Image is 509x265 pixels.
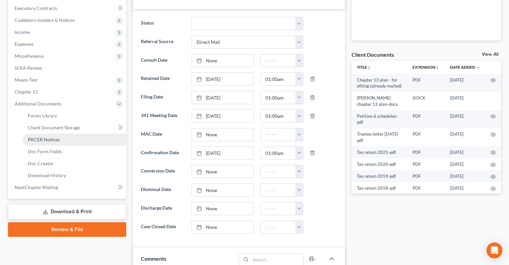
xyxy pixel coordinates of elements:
[435,66,439,70] i: unfold_more
[261,147,296,160] input: -- : --
[251,254,303,265] input: Search...
[352,74,407,92] td: Chapter 13 plan - for efiling (already mailed)
[192,54,254,67] a: None
[192,184,254,196] a: None
[261,54,296,67] input: -- : --
[23,110,126,122] a: Forms Library
[407,158,445,170] td: PDF
[261,184,296,196] input: -- : --
[192,73,254,85] a: [DATE]
[407,92,445,110] td: DOCX
[352,170,407,182] td: Tax return 2019-pdf
[28,161,54,166] span: Doc Creator
[9,62,126,74] a: SOFA Review
[138,35,188,49] label: Referral Source
[482,52,498,57] a: View All
[192,110,254,122] a: [DATE]
[28,149,62,154] span: Doc Form Fields
[407,74,445,92] td: PDF
[138,221,188,234] label: Case Closed Date
[445,146,485,158] td: [DATE]
[450,65,480,70] a: Date Added expand_more
[141,255,166,262] span: Comments
[15,101,61,106] span: Additional Documents
[138,54,188,67] label: Consult Date
[15,53,44,59] span: Miscellaneous
[138,17,188,30] label: Status
[28,137,60,142] span: PACER Notices
[352,158,407,170] td: Tax return 2020-pdf
[9,181,126,193] a: NextChapter Mailing
[28,113,57,118] span: Forms Library
[413,65,439,70] a: Extensionunfold_more
[486,242,502,258] div: Open Intercom Messenger
[261,110,296,122] input: -- : --
[15,29,30,35] span: Income
[138,109,188,123] label: 341 Meeting Date
[192,165,254,178] a: None
[367,66,371,70] i: unfold_more
[352,128,407,147] td: Trustee letter [DATE]-pdf
[407,182,445,194] td: PDF
[15,65,42,71] span: SOFA Review
[261,165,296,178] input: -- : --
[192,147,254,160] a: [DATE]
[445,110,485,128] td: [DATE]
[23,158,126,169] a: Doc Creator
[192,202,254,215] a: None
[138,183,188,197] label: Dismissal Date
[192,91,254,104] a: [DATE]
[407,170,445,182] td: PDF
[15,184,58,190] span: NextChapter Mailing
[138,147,188,160] label: Confirmation Date
[138,128,188,141] label: MAC Date
[138,91,188,104] label: Filing Date
[407,128,445,147] td: PDF
[8,222,126,237] a: Review & File
[476,66,480,70] i: expand_more
[138,72,188,86] label: Retained Date
[8,204,126,220] a: Download & Print
[28,125,80,130] span: Client Document Storage
[15,89,38,95] span: Chapter 13
[357,65,371,70] a: Titleunfold_more
[15,77,37,83] span: Means Test
[138,202,188,215] label: Discharge Date
[261,221,296,233] input: -- : --
[138,165,188,178] label: Conversion Date
[15,41,33,47] span: Expenses
[15,5,57,11] span: Executory Contracts
[352,51,394,58] div: Client Documents
[9,2,126,14] a: Executory Contracts
[192,221,254,233] a: None
[261,128,296,141] input: -- : --
[407,146,445,158] td: PDF
[23,169,126,181] a: Download History
[23,134,126,146] a: PACER Notices
[445,170,485,182] td: [DATE]
[23,146,126,158] a: Doc Form Fields
[261,202,296,215] input: -- : --
[445,74,485,92] td: [DATE]
[15,17,75,23] span: Codebtors Insiders & Notices
[352,182,407,194] td: Tax return 2018-pdf
[445,92,485,110] td: [DATE]
[352,110,407,128] td: Petition & schedules-pdf
[445,128,485,147] td: [DATE]
[192,128,254,141] a: None
[261,91,296,104] input: -- : --
[352,92,407,110] td: [PERSON_NAME] chapter 13 plan-docx
[407,110,445,128] td: PDF
[261,73,296,85] input: -- : --
[352,146,407,158] td: Tax return 2021-pdf
[445,158,485,170] td: [DATE]
[23,122,126,134] a: Client Document Storage
[28,172,66,178] span: Download History
[445,182,485,194] td: [DATE]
